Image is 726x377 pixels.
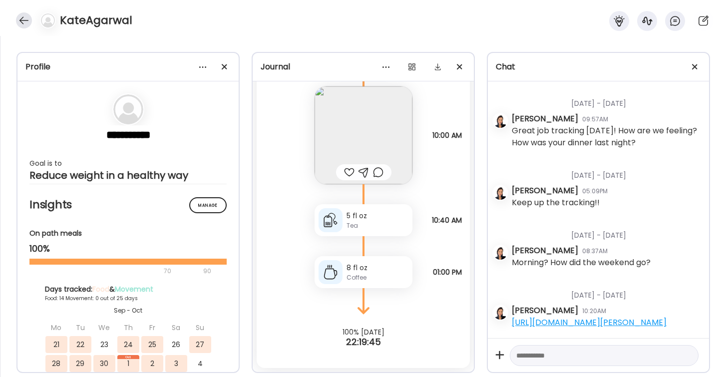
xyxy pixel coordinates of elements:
div: Chat [496,61,701,73]
div: 100% [29,243,227,255]
div: Journal [261,61,466,73]
span: 10:00 AM [432,131,462,140]
div: 08:37AM [582,247,608,256]
div: 28 [45,355,67,372]
div: 21 [45,336,67,353]
div: Fr [141,319,163,336]
div: Great job tracking [DATE]! How are we feeling? How was your dinner last night? [512,125,701,149]
span: 10:40 AM [432,216,462,225]
div: Coffee [347,273,408,282]
div: Profile [25,61,231,73]
div: Reduce weight in a healthy way [29,169,227,181]
img: avatars%2FzNSBMsCCYwRWk01rErjyDlvJs7f1 [493,246,507,260]
div: 09:57AM [582,115,608,124]
div: [DATE] - [DATE] [512,218,701,245]
img: bg-avatar-default.svg [113,94,143,124]
div: 27 [189,336,211,353]
div: Manage [189,197,227,213]
div: [PERSON_NAME] [512,305,578,317]
span: Food [92,284,109,294]
div: 23 [93,336,115,353]
div: 5 fl oz [347,211,408,221]
div: Tu [69,319,91,336]
div: On path meals [29,228,227,239]
div: Sep - Oct [45,306,212,315]
div: 26 [165,336,187,353]
img: images%2FBSFQB00j0rOawWNVf4SvQtxQl562%2FAFfLR5wGnbOHEOnMhTNr%2FVftrmcuistPM9vjZsy1Y_240 [315,86,412,184]
div: [PERSON_NAME] [512,185,578,197]
div: 4 [189,355,211,372]
div: We [93,319,115,336]
div: 24 [117,336,139,353]
div: Food: 14 Movement: 0 out of 25 days [45,295,212,302]
img: avatars%2FzNSBMsCCYwRWk01rErjyDlvJs7f1 [493,186,507,200]
div: [DATE] - [DATE] [512,278,701,305]
div: 05:09PM [582,187,608,196]
div: Su [189,319,211,336]
div: 2 [141,355,163,372]
div: [DATE] - [DATE] [512,86,701,113]
div: 3 [165,355,187,372]
div: Sa [165,319,187,336]
img: bg-avatar-default.svg [41,13,55,27]
div: [PERSON_NAME] [512,113,578,125]
h2: Insights [29,197,227,212]
div: 70 [29,265,200,277]
div: Tea [347,221,408,230]
img: avatars%2FzNSBMsCCYwRWk01rErjyDlvJs7f1 [493,114,507,128]
div: 30 [93,355,115,372]
div: [PERSON_NAME] [512,245,578,257]
div: [DATE] - [DATE] [512,158,701,185]
div: 22 [69,336,91,353]
div: 22:19:45 [253,336,474,348]
h4: KateAgarwal [60,12,132,28]
div: 29 [69,355,91,372]
div: 100% [DATE] [253,328,474,336]
div: Morning? How did the weekend go? [512,257,651,269]
div: Th [117,319,139,336]
div: Oct [117,355,139,359]
div: 90 [202,265,212,277]
div: Days tracked: & [45,284,212,295]
span: Movement [115,284,153,294]
div: 8 fl oz [347,263,408,273]
div: 1 [117,355,139,372]
a: [URL][DOMAIN_NAME][PERSON_NAME] [512,317,667,328]
img: avatars%2FzNSBMsCCYwRWk01rErjyDlvJs7f1 [493,306,507,320]
div: Goal is to [29,157,227,169]
div: Mo [45,319,67,336]
div: Keep up the tracking!! [512,197,600,209]
div: 25 [141,336,163,353]
span: 01:00 PM [433,268,462,277]
div: 10:20AM [582,307,606,316]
